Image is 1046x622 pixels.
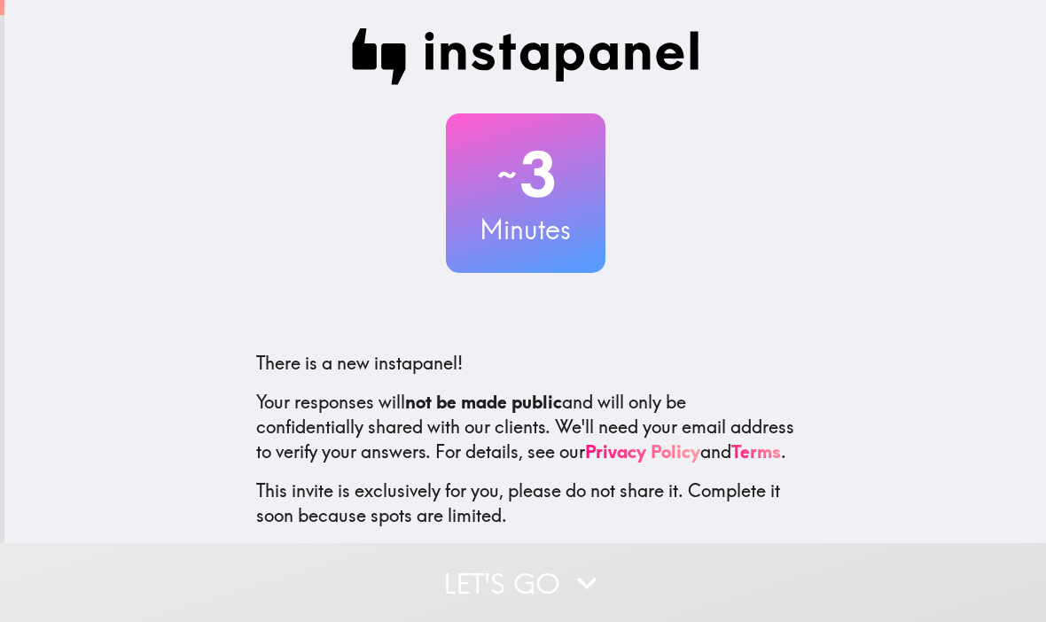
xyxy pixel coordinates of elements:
[352,28,699,85] img: Instapanel
[585,440,700,463] a: Privacy Policy
[495,148,519,201] span: ~
[256,478,795,528] p: This invite is exclusively for you, please do not share it. Complete it soon because spots are li...
[256,352,463,374] span: There is a new instapanel!
[446,211,605,248] h3: Minutes
[446,138,605,211] h2: 3
[256,542,795,617] p: To learn more about Instapanel, check out . For questions or help, email us at .
[256,390,795,464] p: Your responses will and will only be confidentially shared with our clients. We'll need your emai...
[731,440,781,463] a: Terms
[405,391,562,413] b: not be made public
